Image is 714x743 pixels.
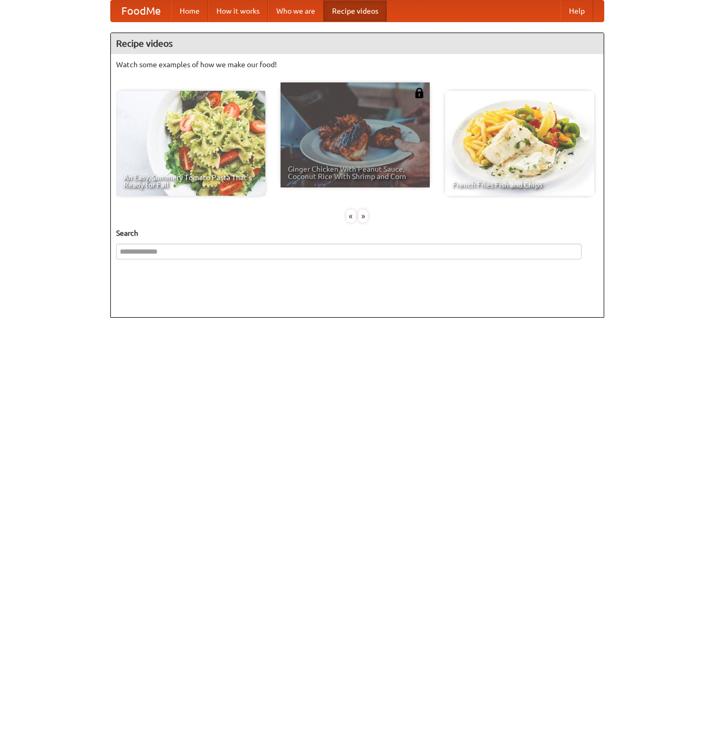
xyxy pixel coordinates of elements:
span: French Fries Fish and Chips [452,181,587,189]
p: Watch some examples of how we make our food! [116,59,598,70]
a: Who we are [268,1,324,22]
a: Recipe videos [324,1,387,22]
a: Home [171,1,208,22]
span: An Easy, Summery Tomato Pasta That's Ready for Fall [123,174,258,189]
img: 483408.png [414,88,425,98]
a: Help [561,1,593,22]
div: « [346,210,356,223]
a: FoodMe [111,1,171,22]
a: French Fries Fish and Chips [445,91,594,196]
a: How it works [208,1,268,22]
div: » [358,210,368,223]
a: An Easy, Summery Tomato Pasta That's Ready for Fall [116,91,265,196]
h5: Search [116,228,598,238]
h4: Recipe videos [111,33,604,54]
